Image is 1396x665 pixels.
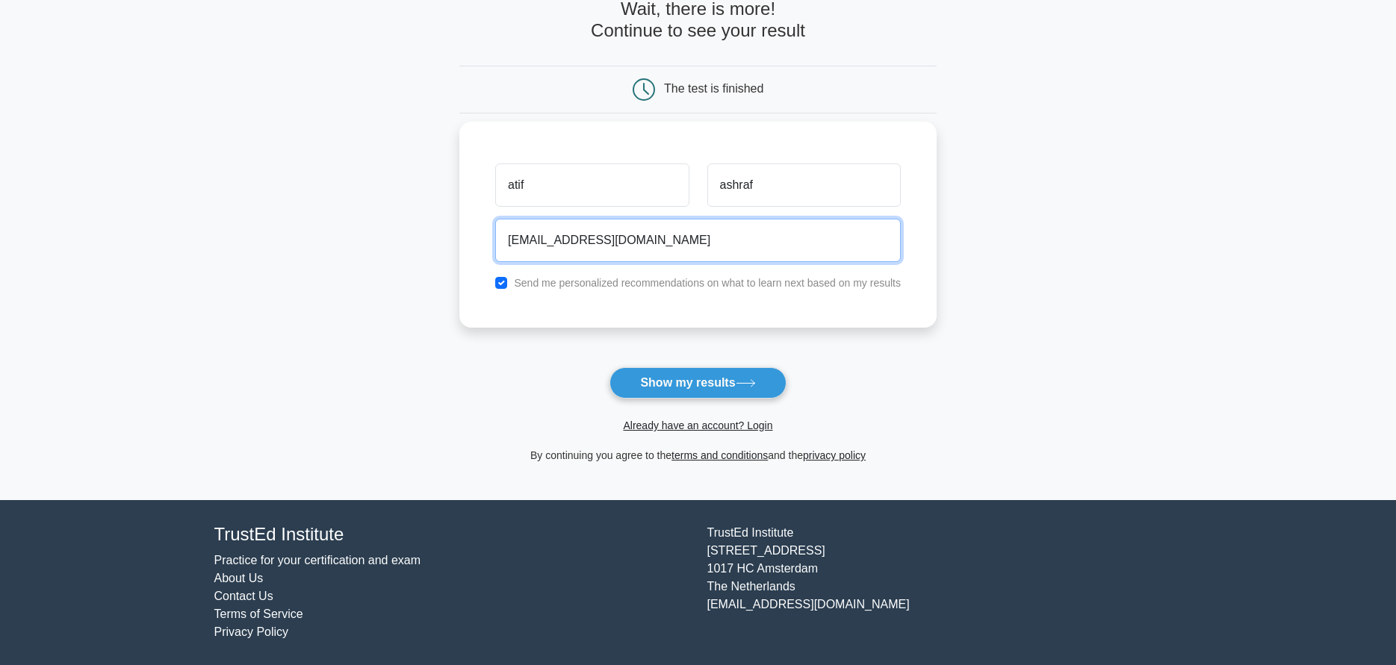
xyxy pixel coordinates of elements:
[450,446,946,464] div: By continuing you agree to the and the
[671,449,768,461] a: terms and conditions
[214,608,303,620] a: Terms of Service
[803,449,866,461] a: privacy policy
[214,554,421,566] a: Practice for your certification and exam
[214,625,289,638] a: Privacy Policy
[609,367,786,399] button: Show my results
[623,419,772,431] a: Already have an account? Login
[514,277,901,289] label: Send me personalized recommendations on what to learn next based on my results
[214,524,689,546] h4: TrustEd Institute
[214,590,273,602] a: Contact Us
[698,524,1191,641] div: TrustEd Institute [STREET_ADDRESS] 1017 HC Amsterdam The Netherlands [EMAIL_ADDRESS][DOMAIN_NAME]
[664,82,763,95] div: The test is finished
[495,219,901,262] input: Email
[707,163,901,207] input: Last name
[214,572,264,584] a: About Us
[495,163,689,207] input: First name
